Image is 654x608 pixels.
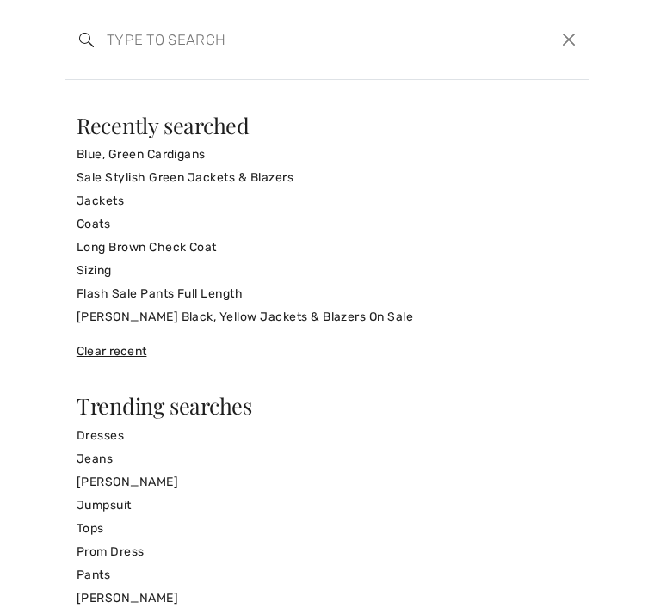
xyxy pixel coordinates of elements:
[77,447,577,470] a: Jeans
[77,563,577,587] a: Pants
[77,342,577,360] div: Clear recent
[77,189,577,212] a: Jackets
[77,236,577,259] a: Long Brown Check Coat
[77,114,577,136] div: Recently searched
[77,494,577,517] a: Jumpsuit
[77,395,577,416] div: Trending searches
[79,33,94,47] img: search the website
[77,166,577,189] a: Sale Stylish Green Jackets & Blazers
[557,27,582,52] button: Close
[77,259,577,282] a: Sizing
[77,424,577,447] a: Dresses
[77,212,577,236] a: Coats
[77,517,577,540] a: Tops
[77,470,577,494] a: [PERSON_NAME]
[94,14,452,65] input: TYPE TO SEARCH
[77,143,577,166] a: Blue, Green Cardigans
[77,540,577,563] a: Prom Dress
[77,305,577,329] a: [PERSON_NAME] Black, Yellow Jackets & Blazers On Sale
[77,282,577,305] a: Flash Sale Pants Full Length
